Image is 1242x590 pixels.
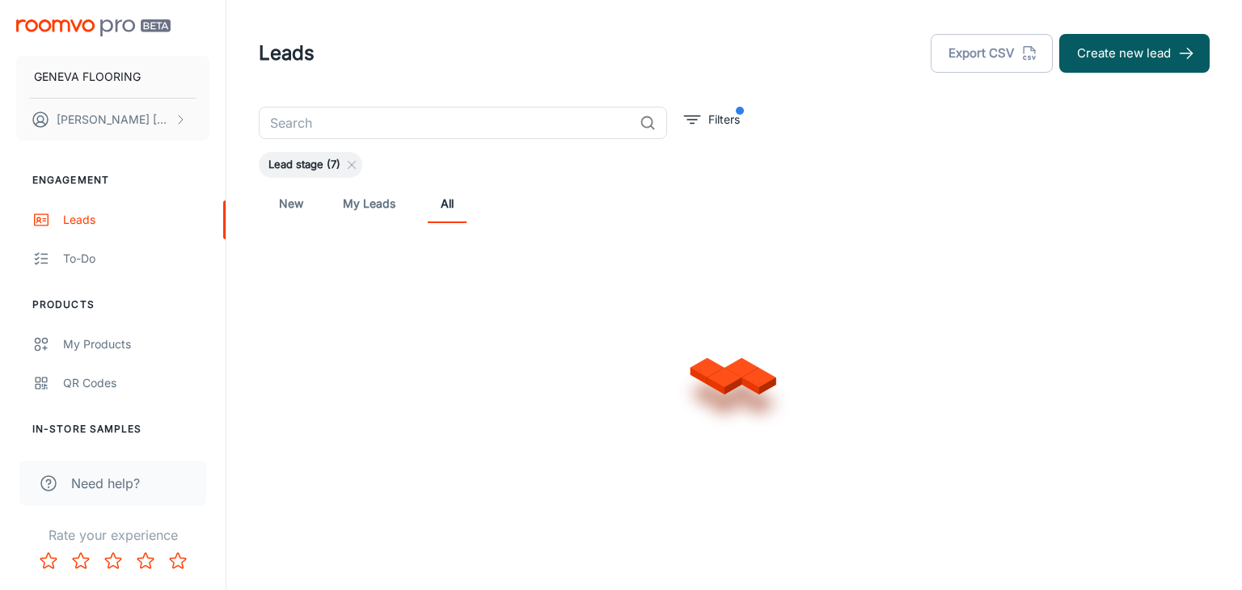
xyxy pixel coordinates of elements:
button: filter [680,107,744,133]
div: Lead stage (7) [259,152,362,178]
button: Rate 3 star [97,545,129,577]
a: My Leads [343,184,395,223]
p: [PERSON_NAME] [PERSON_NAME] [57,111,171,129]
a: All [428,184,467,223]
div: My Products [63,335,209,353]
button: GENEVA FLOORING [16,56,209,98]
img: Roomvo PRO Beta [16,19,171,36]
button: Rate 1 star [32,545,65,577]
h1: Leads [259,39,315,68]
p: GENEVA FLOORING [34,68,141,86]
button: Create new lead [1059,34,1210,73]
button: Rate 4 star [129,545,162,577]
div: Leads [63,211,209,229]
div: QR Codes [63,374,209,392]
button: [PERSON_NAME] [PERSON_NAME] [16,99,209,141]
button: Rate 2 star [65,545,97,577]
p: Filters [708,111,740,129]
input: Search [259,107,633,139]
p: Rate your experience [13,525,213,545]
div: To-do [63,250,209,268]
span: Need help? [71,474,140,493]
button: Export CSV [931,34,1053,73]
a: New [272,184,310,223]
button: Rate 5 star [162,545,194,577]
span: Lead stage (7) [259,157,350,173]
